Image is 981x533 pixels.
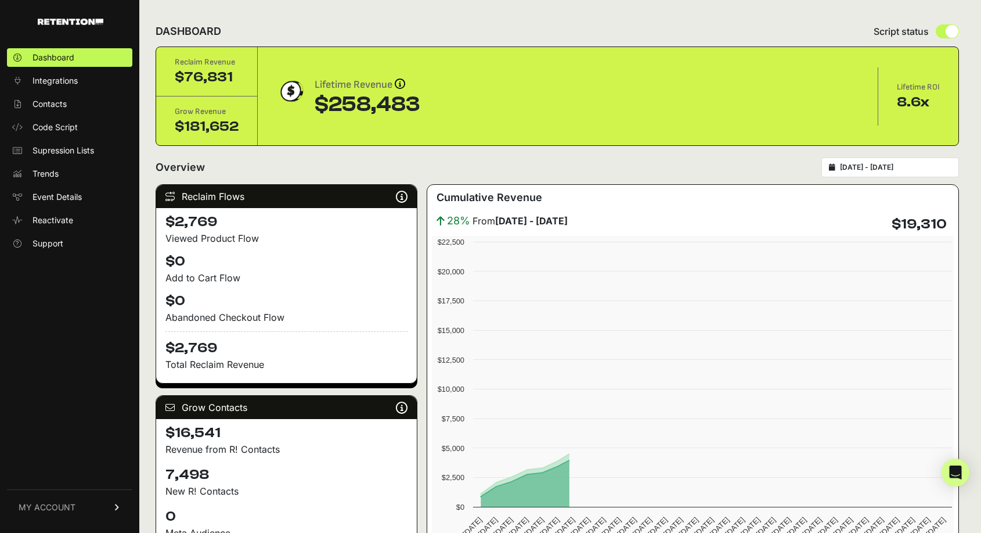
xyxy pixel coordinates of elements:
a: Event Details [7,188,132,206]
h4: $2,769 [165,331,407,357]
a: Code Script [7,118,132,137]
a: Trends [7,164,132,183]
h4: $2,769 [165,213,407,231]
div: $258,483 [315,93,420,116]
span: Reactivate [33,214,73,226]
a: Support [7,234,132,253]
text: $5,000 [442,444,464,453]
text: $12,500 [437,356,464,364]
span: 28% [447,213,470,229]
img: Retention.com [38,19,103,25]
h4: $0 [165,252,407,271]
div: $76,831 [175,68,239,87]
h2: Overview [156,159,205,176]
span: Supression Lists [33,145,94,156]
div: Reclaim Flows [156,185,417,208]
div: Reclaim Revenue [175,56,239,68]
a: Integrations [7,71,132,90]
p: Total Reclaim Revenue [165,357,407,371]
div: 8.6x [897,93,940,112]
div: Grow Contacts [156,396,417,419]
text: $7,500 [442,414,464,423]
div: Lifetime ROI [897,81,940,93]
a: Supression Lists [7,141,132,160]
text: $2,500 [442,473,464,482]
a: Reactivate [7,211,132,230]
span: Support [33,238,63,249]
text: $17,500 [437,296,464,305]
div: Viewed Product Flow [165,231,407,245]
text: $15,000 [437,326,464,335]
h4: 0 [165,507,407,526]
text: $22,500 [437,238,464,246]
span: Script status [874,24,929,38]
span: Contacts [33,98,67,110]
h4: $16,541 [165,424,407,442]
span: Event Details [33,191,82,203]
div: Add to Cart Flow [165,271,407,285]
h3: Cumulative Revenue [437,189,542,206]
div: Abandoned Checkout Flow [165,310,407,324]
div: Grow Revenue [175,106,239,117]
div: Open Intercom Messenger [942,459,969,487]
span: Code Script [33,121,78,133]
span: MY ACCOUNT [19,502,75,513]
span: From [473,214,568,228]
h2: DASHBOARD [156,23,221,40]
span: Integrations [33,75,78,87]
h4: $0 [165,292,407,310]
text: $10,000 [437,385,464,394]
text: $0 [456,503,464,511]
h4: 7,498 [165,466,407,484]
p: Revenue from R! Contacts [165,442,407,456]
a: Dashboard [7,48,132,67]
h4: $19,310 [892,215,947,234]
strong: [DATE] - [DATE] [495,215,568,227]
a: Contacts [7,95,132,113]
img: dollar-coin-05c43ed7efb7bc0c12610022525b4bbbb207c7efeef5aecc26f025e68dcafac9.png [276,77,305,106]
div: Lifetime Revenue [315,77,420,93]
span: Dashboard [33,52,74,63]
div: $181,652 [175,117,239,136]
span: Trends [33,168,59,180]
text: $20,000 [437,267,464,276]
p: New R! Contacts [165,484,407,498]
a: MY ACCOUNT [7,489,132,525]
